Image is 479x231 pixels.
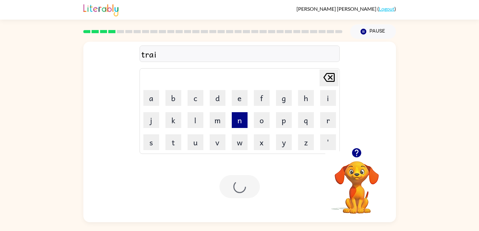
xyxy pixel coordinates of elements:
[165,134,181,150] button: t
[276,90,292,106] button: g
[165,90,181,106] button: b
[188,112,203,128] button: l
[232,90,248,106] button: e
[141,47,338,61] div: trai
[254,112,270,128] button: o
[296,6,396,12] div: ( )
[350,24,396,39] button: Pause
[188,134,203,150] button: u
[210,134,225,150] button: v
[83,3,118,16] img: Literably
[210,90,225,106] button: d
[143,134,159,150] button: s
[320,90,336,106] button: i
[165,112,181,128] button: k
[298,112,314,128] button: q
[276,134,292,150] button: y
[379,6,394,12] a: Logout
[143,90,159,106] button: a
[320,134,336,150] button: '
[254,90,270,106] button: f
[232,112,248,128] button: n
[254,134,270,150] button: x
[232,134,248,150] button: w
[143,112,159,128] button: j
[320,112,336,128] button: r
[325,151,388,215] video: Your browser must support playing .mp4 files to use Literably. Please try using another browser.
[188,90,203,106] button: c
[298,90,314,106] button: h
[296,6,377,12] span: [PERSON_NAME] [PERSON_NAME]
[298,134,314,150] button: z
[210,112,225,128] button: m
[276,112,292,128] button: p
